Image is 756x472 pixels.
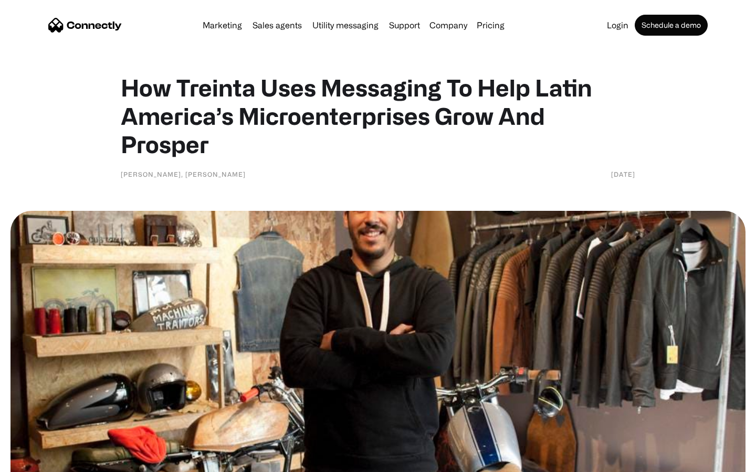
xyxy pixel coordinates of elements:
div: [DATE] [611,169,635,179]
a: Pricing [472,21,509,29]
aside: Language selected: English [10,454,63,468]
a: Login [603,21,633,29]
a: Support [385,21,424,29]
div: [PERSON_NAME], [PERSON_NAME] [121,169,246,179]
h1: How Treinta Uses Messaging To Help Latin America’s Microenterprises Grow And Prosper [121,73,635,158]
div: Company [429,18,467,33]
a: Sales agents [248,21,306,29]
a: Schedule a demo [635,15,708,36]
a: Marketing [198,21,246,29]
a: Utility messaging [308,21,383,29]
ul: Language list [21,454,63,468]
